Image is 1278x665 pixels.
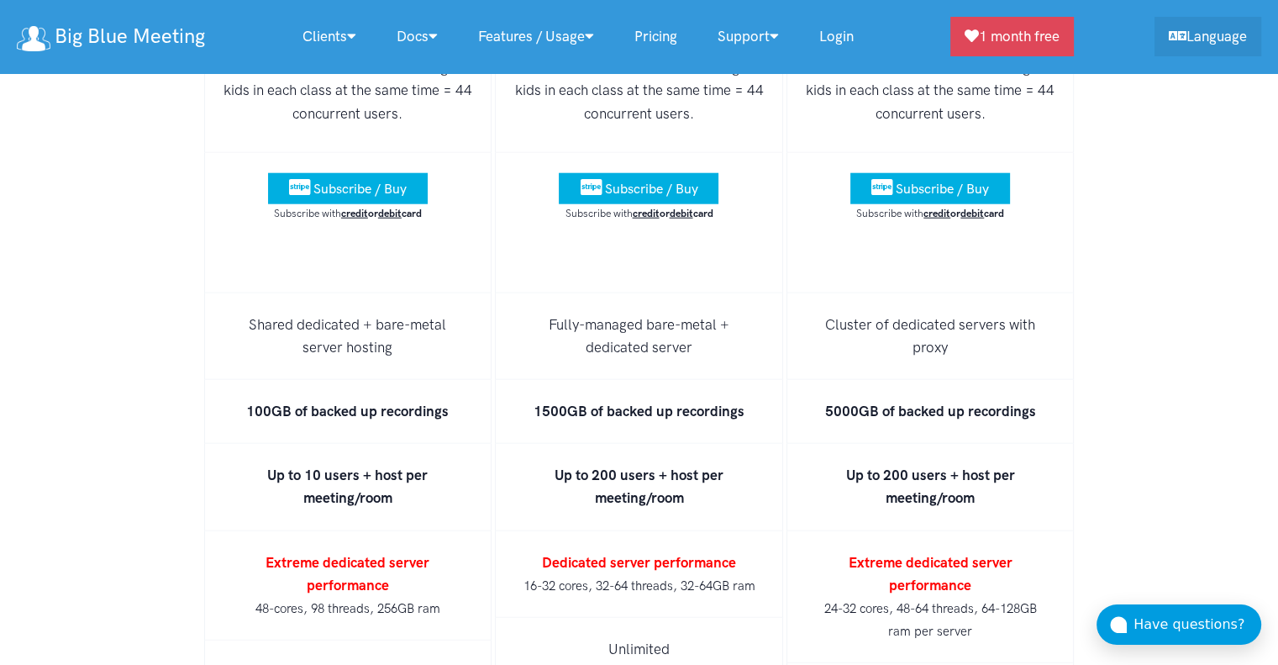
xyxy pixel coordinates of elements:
[896,181,989,197] span: Subscribe / Buy
[267,467,428,506] strong: Up to 10 users + host per meeting/room
[282,18,376,55] a: Clients
[542,554,736,571] strong: Dedicated server performance
[1154,17,1261,56] a: Language
[786,293,1075,380] li: Cluster of dedicated servers with proxy
[801,56,1060,125] p: ex. 4 teachers in 4 classes teaching 10 kids in each class at the same time = 44 concurrent users.
[923,207,1004,219] strong: or card
[555,467,723,506] strong: Up to 200 users + host per meeting/room
[255,601,440,616] small: 48-cores, 98 threads, 256GB ram
[565,207,713,219] small: Subscribe with
[495,293,783,380] li: Fully-managed bare-metal + dedicated server
[246,403,449,420] strong: 100GB of backed up recordings
[950,17,1074,56] a: 1 month free
[1133,614,1261,636] div: Have questions?
[17,26,50,51] img: logo
[604,181,697,197] span: Subscribe / Buy
[697,18,799,55] a: Support
[378,207,402,219] u: debit
[204,293,492,380] li: Shared dedicated + bare-metal server hosting
[669,207,692,219] u: debit
[846,467,1015,506] strong: Up to 200 users + host per meeting/room
[313,181,407,197] span: Subscribe / Buy
[846,235,1014,265] iframe: PayPal
[849,554,1012,594] strong: Extreme dedicated server performance
[218,56,478,125] p: ex. 4 teachers in 4 classes teaching 10 kids in each class at the same time = 44 concurrent users.
[341,207,368,219] u: credit
[825,403,1036,420] strong: 5000GB of backed up recordings
[799,18,874,55] a: Login
[1097,604,1261,645] button: Have questions?
[960,207,984,219] u: debit
[856,207,1004,219] small: Subscribe with
[341,207,422,219] strong: or card
[614,18,697,55] a: Pricing
[555,235,723,265] iframe: PayPal
[266,554,429,594] strong: Extreme dedicated server performance
[923,207,950,219] u: credit
[458,18,614,55] a: Features / Usage
[17,18,205,55] a: Big Blue Meeting
[534,403,744,420] strong: 1500GB of backed up recordings
[824,601,1037,639] small: 24-32 cores, 48-64 threads, 64-128GB ram per server
[523,578,755,594] small: 16-32 cores, 32-64 threads, 32-64GB ram
[274,207,422,219] small: Subscribe with
[264,235,432,265] iframe: PayPal
[376,18,458,55] a: Docs
[632,207,659,219] u: credit
[509,56,769,125] p: ex. 4 teachers in 4 classes teaching 10 kids in each class at the same time = 44 concurrent users.
[632,207,713,219] strong: or card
